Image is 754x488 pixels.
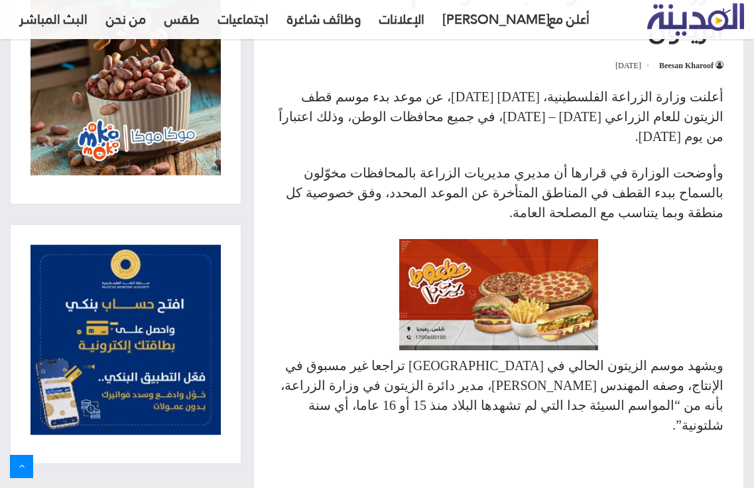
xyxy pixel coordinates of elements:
[659,61,723,70] a: Beesan Kharoof
[274,356,723,435] p: ويشهد موسم الزيتون الحالي في [GEOGRAPHIC_DATA] تراجعا غير مسبوق في الإنتاج، وصفه المهندس [PERSON_...
[647,4,745,36] a: تلفزيون المدينة
[647,3,745,36] img: تلفزيون المدينة
[274,87,723,146] p: أعلنت وزارة الزراعة الفلسطينية، [DATE] [DATE]، عن موعد بدء موسم قطف الزيتون للعام الزراعي [DATE] ...
[615,58,651,73] span: [DATE]
[274,163,723,222] p: وأوضحت الوزارة في قرارها أن مديري مديريات الزراعة بالمحافظات مخوّلون بالسماح ببدء القطف في المناط...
